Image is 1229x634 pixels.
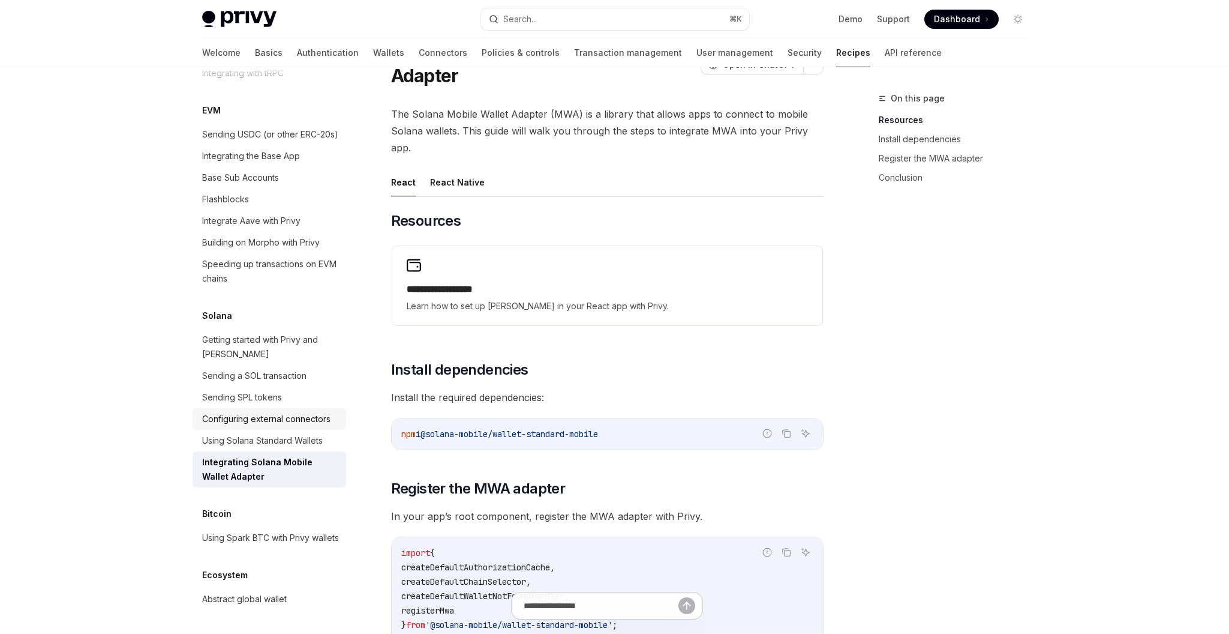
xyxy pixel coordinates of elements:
a: Using Spark BTC with Privy wallets [193,527,346,549]
a: Base Sub Accounts [193,167,346,189]
button: React [391,168,416,196]
span: i [416,429,420,439]
a: Configuring external connectors [193,408,346,430]
div: Search... [503,12,537,26]
span: Register the MWA adapter [391,479,566,498]
span: , [550,562,555,573]
a: Basics [255,38,283,67]
button: Send message [678,597,695,614]
a: Install dependencies [879,130,1037,149]
button: Report incorrect code [759,545,775,560]
a: Welcome [202,38,241,67]
span: ⌘ K [729,14,742,24]
img: light logo [202,11,277,28]
span: createDefaultChainSelector [401,576,526,587]
a: Security [788,38,822,67]
a: Policies & controls [482,38,560,67]
span: , [526,576,531,587]
a: Wallets [373,38,404,67]
button: Ask AI [798,545,813,560]
a: Conclusion [879,168,1037,187]
button: Report incorrect code [759,426,775,441]
div: Flashblocks [202,192,249,207]
div: Configuring external connectors [202,412,330,426]
a: Sending USDC (or other ERC-20s) [193,124,346,145]
a: Register the MWA adapter [879,149,1037,168]
a: Using Solana Standard Wallets [193,430,346,451]
a: Building on Morpho with Privy [193,232,346,253]
div: Speeding up transactions on EVM chains [202,257,339,286]
div: Integrating Solana Mobile Wallet Adapter [202,455,339,484]
span: Install dependencies [391,360,528,379]
a: Getting started with Privy and [PERSON_NAME] [193,329,346,365]
div: Integrate Aave with Privy [202,214,301,228]
a: **** **** **** ***Learn how to set up [PERSON_NAME] in your React app with Privy. [392,246,822,325]
div: Sending SPL tokens [202,390,282,405]
a: Integrating Solana Mobile Wallet Adapter [193,451,346,488]
a: Demo [839,13,863,25]
span: import [401,548,430,558]
span: Learn how to set up [PERSON_NAME] in your React app with Privy. [407,299,808,313]
button: Copy the contents from the code block [779,426,794,441]
button: Ask AI [798,426,813,441]
h5: Ecosystem [202,568,248,582]
span: On this page [891,91,945,106]
div: Using Spark BTC with Privy wallets [202,531,339,545]
a: Sending a SOL transaction [193,365,346,387]
span: createDefaultAuthorizationCache [401,562,550,573]
span: { [430,548,435,558]
div: Sending USDC (or other ERC-20s) [202,127,338,142]
h5: Solana [202,309,232,323]
span: npm [401,429,416,439]
a: Transaction management [574,38,682,67]
a: Integrate Aave with Privy [193,210,346,232]
button: React Native [430,168,485,196]
span: Install the required dependencies: [391,389,824,406]
a: Connectors [419,38,467,67]
a: API reference [885,38,942,67]
div: Abstract global wallet [202,592,287,606]
a: Dashboard [924,10,999,29]
span: Resources [391,211,461,231]
h5: Bitcoin [202,507,232,521]
div: Base Sub Accounts [202,171,279,185]
span: In your app’s root component, register the MWA adapter with Privy. [391,508,824,525]
div: Sending a SOL transaction [202,369,307,383]
a: Sending SPL tokens [193,387,346,408]
a: Integrating the Base App [193,145,346,167]
a: Flashblocks [193,189,346,210]
span: Dashboard [934,13,980,25]
a: Resources [879,110,1037,130]
a: Recipes [836,38,870,67]
h5: EVM [202,103,221,118]
div: Building on Morpho with Privy [202,235,320,250]
a: User management [696,38,773,67]
span: The Solana Mobile Wallet Adapter (MWA) is a library that allows apps to connect to mobile Solana ... [391,106,824,156]
button: Toggle dark mode [1008,10,1027,29]
span: @solana-mobile/wallet-standard-mobile [420,429,598,439]
div: Using Solana Standard Wallets [202,433,323,448]
a: Authentication [297,38,359,67]
a: Speeding up transactions on EVM chains [193,253,346,289]
button: Copy the contents from the code block [779,545,794,560]
a: Abstract global wallet [193,588,346,610]
button: Search...⌘K [480,8,749,30]
a: Support [877,13,910,25]
div: Getting started with Privy and [PERSON_NAME] [202,333,339,361]
div: Integrating the Base App [202,149,300,163]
